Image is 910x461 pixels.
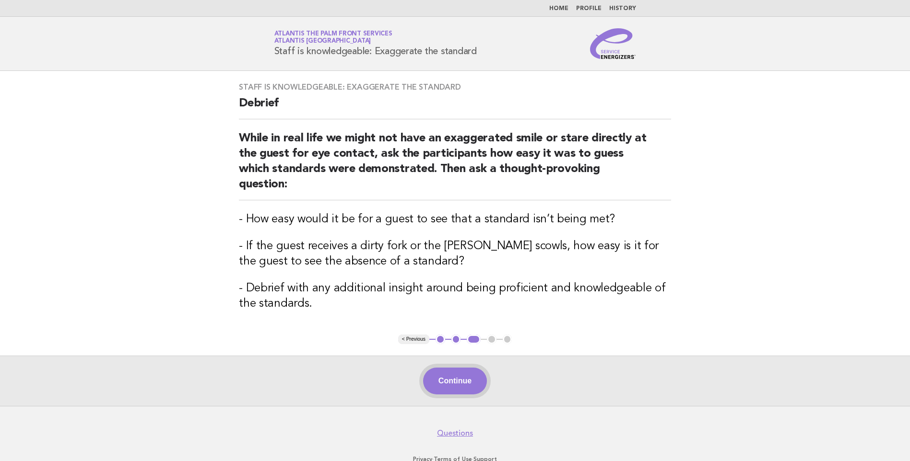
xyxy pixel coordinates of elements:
[274,31,392,44] a: Atlantis The Palm Front ServicesAtlantis [GEOGRAPHIC_DATA]
[467,334,481,344] button: 3
[398,334,429,344] button: < Previous
[239,212,671,227] h3: - How easy would it be for a guest to see that a standard isn’t being met?
[576,6,602,12] a: Profile
[239,281,671,311] h3: - Debrief with any additional insight around being proficient and knowledgeable of the standards.
[239,239,671,269] h3: - If the guest receives a dirty fork or the [PERSON_NAME] scowls, how easy is it for the guest to...
[423,368,487,394] button: Continue
[274,38,371,45] span: Atlantis [GEOGRAPHIC_DATA]
[239,82,671,92] h3: Staff is knowledgeable: Exaggerate the standard
[436,334,445,344] button: 1
[609,6,636,12] a: History
[549,6,568,12] a: Home
[590,28,636,59] img: Service Energizers
[274,31,477,56] h1: Staff is knowledgeable: Exaggerate the standard
[239,96,671,119] h2: Debrief
[239,131,671,200] h2: While in real life we might not have an exaggerated smile or stare directly at the guest for eye ...
[437,428,473,438] a: Questions
[451,334,461,344] button: 2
